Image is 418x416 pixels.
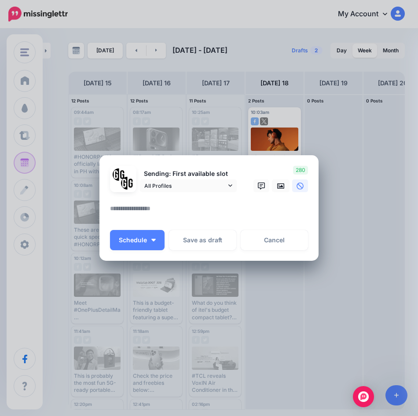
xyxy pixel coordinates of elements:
[144,181,226,190] span: All Profiles
[169,230,236,250] button: Save as draft
[353,386,374,407] div: Open Intercom Messenger
[241,230,308,250] a: Cancel
[140,169,237,179] p: Sending: First available slot
[140,179,237,192] a: All Profiles
[119,237,147,243] span: Schedule
[151,239,156,241] img: arrow-down-white.png
[293,166,308,175] span: 280
[113,168,125,181] img: 353459792_649996473822713_4483302954317148903_n-bsa138318.png
[110,230,165,250] button: Schedule
[121,177,134,190] img: JT5sWCfR-79925.png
